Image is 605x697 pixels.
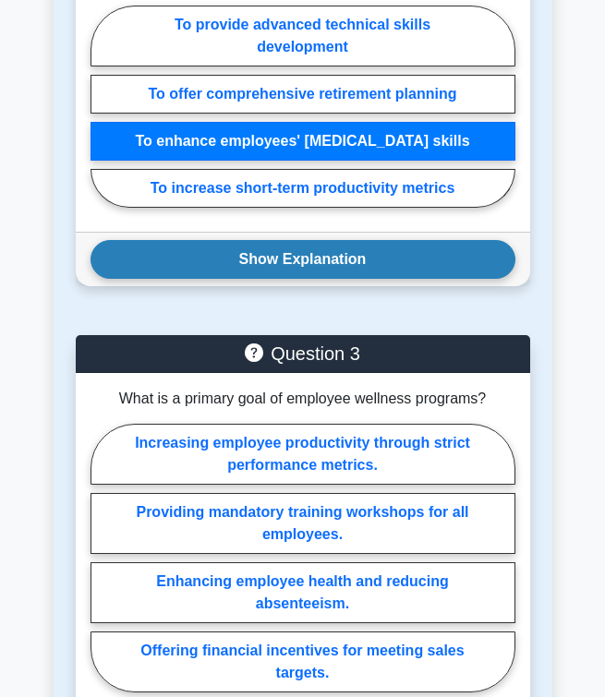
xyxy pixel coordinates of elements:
[91,122,515,161] label: To enhance employees' [MEDICAL_DATA] skills
[91,169,515,208] label: To increase short-term productivity metrics
[91,342,515,365] h5: Question 3
[91,388,515,410] p: What is a primary goal of employee wellness programs?
[91,424,515,485] label: Increasing employee productivity through strict performance metrics.
[91,631,515,692] label: Offering financial incentives for meeting sales targets.
[91,75,515,114] label: To offer comprehensive retirement planning
[91,562,515,623] label: Enhancing employee health and reducing absenteeism.
[91,493,515,554] label: Providing mandatory training workshops for all employees.
[91,6,515,66] label: To provide advanced technical skills development
[91,240,515,279] button: Show Explanation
